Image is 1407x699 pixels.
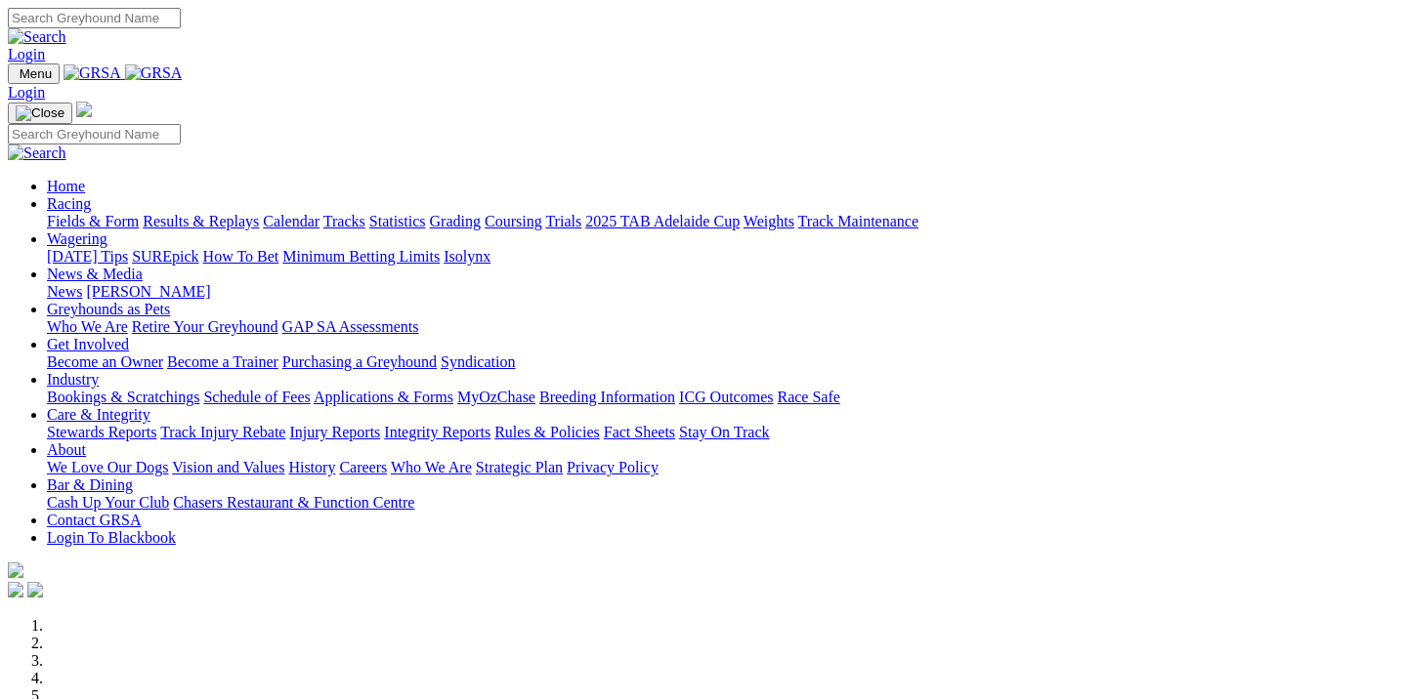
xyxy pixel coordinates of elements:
[47,529,176,546] a: Login To Blackbook
[167,353,278,370] a: Become a Trainer
[494,424,600,440] a: Rules & Policies
[125,64,183,82] img: GRSA
[76,102,92,117] img: logo-grsa-white.png
[679,424,769,440] a: Stay On Track
[64,64,121,82] img: GRSA
[47,213,139,229] a: Fields & Form
[47,195,91,212] a: Racing
[20,66,52,81] span: Menu
[8,46,45,62] a: Login
[47,213,1399,230] div: Racing
[47,283,82,300] a: News
[289,424,380,440] a: Injury Reports
[8,582,23,597] img: facebook.svg
[457,389,535,405] a: MyOzChase
[203,248,279,265] a: How To Bet
[8,144,66,162] img: Search
[314,389,453,405] a: Applications & Forms
[47,248,1399,266] div: Wagering
[263,213,320,229] a: Calendar
[47,230,107,247] a: Wagering
[604,424,675,440] a: Fact Sheets
[173,494,414,511] a: Chasers Restaurant & Function Centre
[47,353,163,370] a: Become an Owner
[539,389,675,405] a: Breeding Information
[47,318,128,335] a: Who We Are
[47,441,86,458] a: About
[47,389,199,405] a: Bookings & Scratchings
[47,371,99,388] a: Industry
[47,512,141,528] a: Contact GRSA
[777,389,839,405] a: Race Safe
[282,318,419,335] a: GAP SA Assessments
[47,178,85,194] a: Home
[47,424,1399,441] div: Care & Integrity
[8,8,181,28] input: Search
[47,248,128,265] a: [DATE] Tips
[391,459,472,475] a: Who We Are
[8,28,66,46] img: Search
[203,389,310,405] a: Schedule of Fees
[8,103,72,124] button: Toggle navigation
[47,459,168,475] a: We Love Our Dogs
[485,213,542,229] a: Coursing
[47,494,169,511] a: Cash Up Your Club
[323,213,365,229] a: Tracks
[567,459,659,475] a: Privacy Policy
[132,248,198,265] a: SUREpick
[369,213,426,229] a: Statistics
[27,582,43,597] img: twitter.svg
[8,124,181,144] input: Search
[288,459,335,475] a: History
[8,84,45,101] a: Login
[47,389,1399,406] div: Industry
[282,353,437,370] a: Purchasing a Greyhound
[47,494,1399,512] div: Bar & Dining
[545,213,581,229] a: Trials
[47,459,1399,476] div: About
[132,318,278,335] a: Retire Your Greyhound
[384,424,490,440] a: Integrity Reports
[47,336,129,352] a: Get Involved
[47,283,1399,301] div: News & Media
[47,266,143,282] a: News & Media
[86,283,210,300] a: [PERSON_NAME]
[47,318,1399,336] div: Greyhounds as Pets
[282,248,440,265] a: Minimum Betting Limits
[339,459,387,475] a: Careers
[444,248,490,265] a: Isolynx
[679,389,773,405] a: ICG Outcomes
[744,213,794,229] a: Weights
[143,213,259,229] a: Results & Replays
[47,406,150,423] a: Care & Integrity
[585,213,740,229] a: 2025 TAB Adelaide Cup
[16,105,64,121] img: Close
[798,213,918,229] a: Track Maintenance
[441,353,515,370] a: Syndication
[47,353,1399,371] div: Get Involved
[8,562,23,578] img: logo-grsa-white.png
[160,424,285,440] a: Track Injury Rebate
[476,459,563,475] a: Strategic Plan
[47,476,133,493] a: Bar & Dining
[8,63,60,84] button: Toggle navigation
[47,301,170,317] a: Greyhounds as Pets
[172,459,284,475] a: Vision and Values
[430,213,481,229] a: Grading
[47,424,156,440] a: Stewards Reports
